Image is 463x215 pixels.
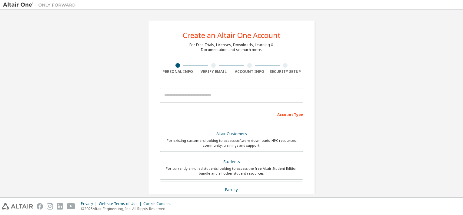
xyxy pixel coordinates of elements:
[47,203,53,210] img: instagram.svg
[160,109,303,119] div: Account Type
[196,69,232,74] div: Verify Email
[81,206,175,211] p: © 2025 Altair Engineering, Inc. All Rights Reserved.
[164,186,299,194] div: Faculty
[164,158,299,166] div: Students
[268,69,304,74] div: Security Setup
[164,166,299,176] div: For currently enrolled students looking to access the free Altair Student Edition bundle and all ...
[189,43,274,52] div: For Free Trials, Licenses, Downloads, Learning & Documentation and so much more.
[164,194,299,203] div: For faculty & administrators of academic institutions administering students and accessing softwa...
[81,201,99,206] div: Privacy
[37,203,43,210] img: facebook.svg
[57,203,63,210] img: linkedin.svg
[160,69,196,74] div: Personal Info
[183,32,281,39] div: Create an Altair One Account
[164,138,299,148] div: For existing customers looking to access software downloads, HPC resources, community, trainings ...
[3,2,79,8] img: Altair One
[99,201,143,206] div: Website Terms of Use
[143,201,175,206] div: Cookie Consent
[2,203,33,210] img: altair_logo.svg
[164,130,299,138] div: Altair Customers
[232,69,268,74] div: Account Info
[67,203,75,210] img: youtube.svg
